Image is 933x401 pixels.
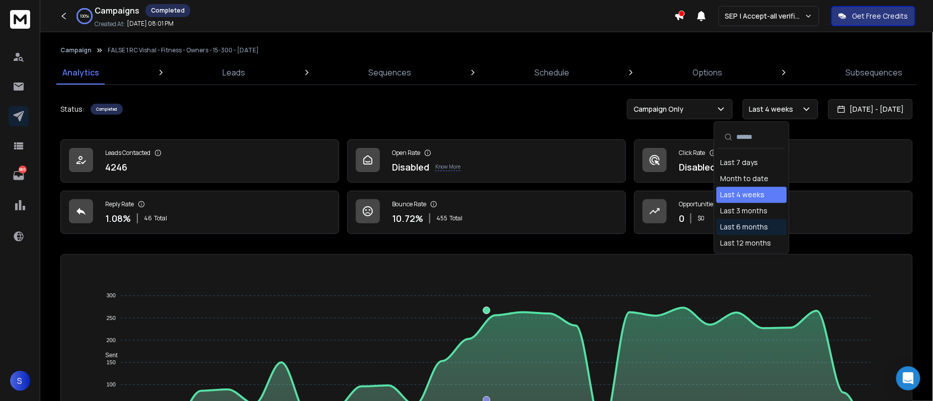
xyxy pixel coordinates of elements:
[840,60,909,85] a: Subsequences
[721,190,765,200] div: Last 4 weeks
[435,163,460,171] p: Know More
[846,66,903,78] p: Subsequences
[634,104,687,114] p: Campaign Only
[222,66,245,78] p: Leads
[105,211,131,225] p: 1.08 %
[154,214,167,222] span: Total
[436,214,447,222] span: 455
[449,214,462,222] span: Total
[105,200,134,208] p: Reply Rate
[392,211,423,225] p: 10.72 %
[9,166,29,186] a: 885
[91,104,123,115] div: Completed
[95,20,125,28] p: Created At:
[392,200,426,208] p: Bounce Rate
[749,104,798,114] p: Last 4 weeks
[60,191,339,234] a: Reply Rate1.08%46Total
[368,66,411,78] p: Sequences
[831,6,915,26] button: Get Free Credits
[98,352,118,359] span: Sent
[721,157,758,168] div: Last 7 days
[634,139,913,183] a: Click RateDisabledKnow More
[60,46,92,54] button: Campaign
[80,13,89,19] p: 100 %
[721,222,768,232] div: Last 6 months
[725,11,805,21] p: SEP | Accept-all verifications
[392,149,420,157] p: Open Rate
[56,60,105,85] a: Analytics
[108,46,259,54] p: FALSE 1 RC Vishal - Fitness - Owners - 15-300 - [DATE]
[95,5,139,17] h1: Campaigns
[679,211,684,225] p: 0
[687,60,729,85] a: Options
[362,60,417,85] a: Sequences
[529,60,576,85] a: Schedule
[10,371,30,391] button: S
[106,337,115,343] tspan: 200
[693,66,723,78] p: Options
[679,160,716,174] p: Disabled
[106,381,115,387] tspan: 100
[144,214,152,222] span: 46
[721,206,768,216] div: Last 3 months
[60,104,85,114] p: Status:
[535,66,570,78] p: Schedule
[106,293,115,299] tspan: 300
[896,366,920,390] div: Open Intercom Messenger
[60,139,339,183] a: Leads Contacted4246
[106,359,115,365] tspan: 150
[105,149,150,157] p: Leads Contacted
[19,166,27,174] p: 885
[216,60,251,85] a: Leads
[697,214,705,222] p: $ 0
[634,191,913,234] a: Opportunities0$0
[721,174,769,184] div: Month to date
[347,139,626,183] a: Open RateDisabledKnow More
[145,4,190,17] div: Completed
[105,160,127,174] p: 4246
[127,20,174,28] p: [DATE] 08:01 PM
[347,191,626,234] a: Bounce Rate10.72%455Total
[721,238,771,248] div: Last 12 months
[62,66,99,78] p: Analytics
[106,315,115,321] tspan: 250
[679,200,717,208] p: Opportunities
[392,160,429,174] p: Disabled
[828,99,913,119] button: [DATE] - [DATE]
[852,11,908,21] p: Get Free Credits
[679,149,706,157] p: Click Rate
